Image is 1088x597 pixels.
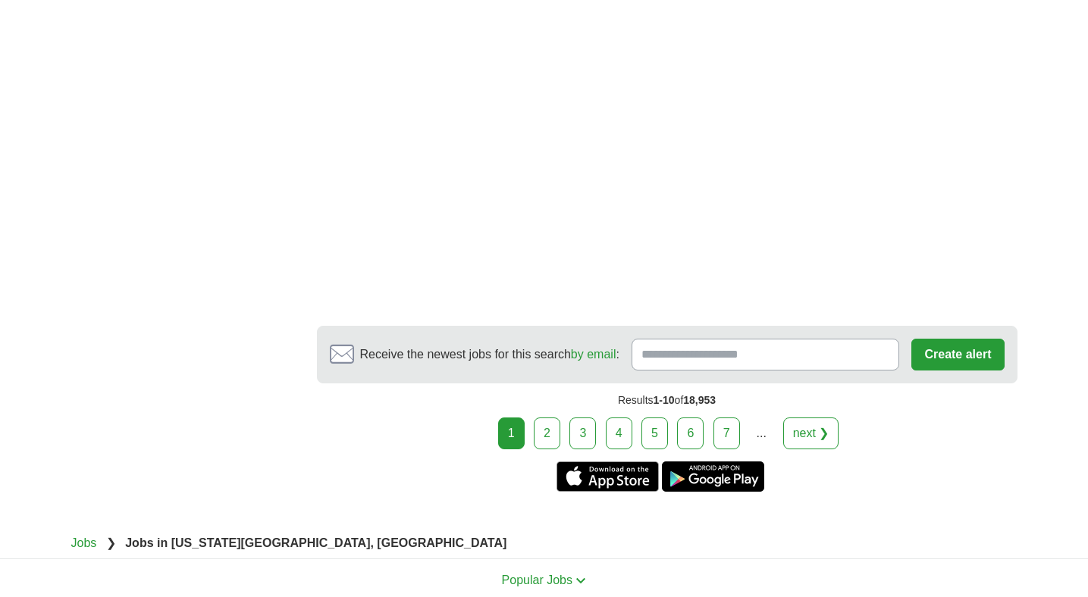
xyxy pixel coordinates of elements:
span: 1-10 [654,394,675,406]
span: ❯ [106,536,116,549]
a: Get the Android app [662,461,764,492]
span: Popular Jobs [502,574,572,586]
a: Get the iPhone app [557,461,659,492]
a: 6 [677,417,704,449]
a: 4 [606,417,632,449]
span: Receive the newest jobs for this search : [360,345,619,364]
div: 1 [498,417,525,449]
a: next ❯ [783,417,839,449]
a: Jobs [71,536,97,549]
div: ... [746,418,776,449]
div: Results of [317,383,1017,417]
a: by email [571,348,616,361]
strong: Jobs in [US_STATE][GEOGRAPHIC_DATA], [GEOGRAPHIC_DATA] [125,536,506,549]
a: 5 [641,417,668,449]
a: 7 [713,417,740,449]
img: toggle icon [575,577,586,584]
button: Create alert [911,339,1004,370]
a: 3 [569,417,596,449]
span: 18,953 [683,394,716,406]
a: 2 [534,417,560,449]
